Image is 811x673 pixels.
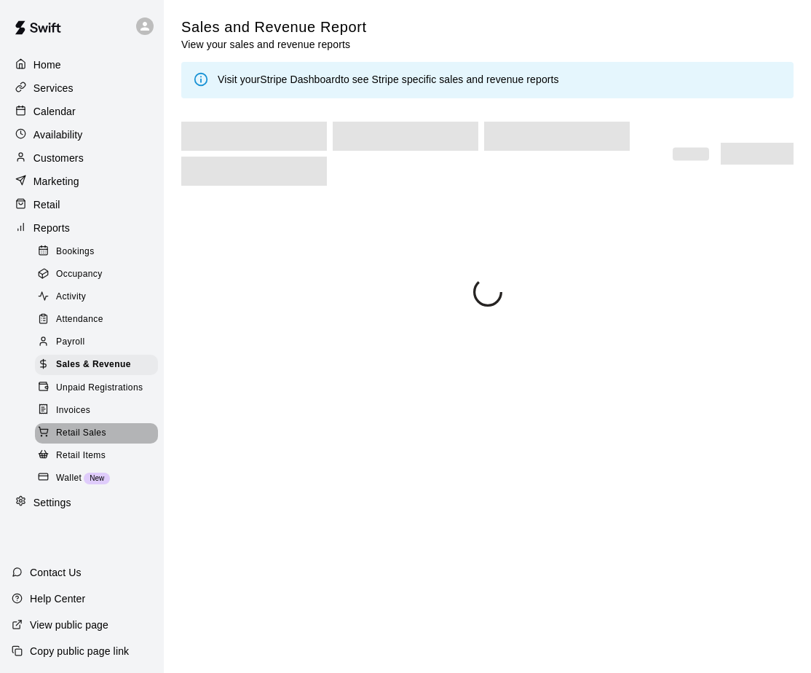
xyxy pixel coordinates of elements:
div: Occupancy [35,264,158,285]
a: Bookings [35,240,164,263]
a: Retail Sales [35,422,164,444]
p: View your sales and revenue reports [181,37,367,52]
span: Retail Items [56,449,106,463]
a: Marketing [12,170,152,192]
p: Contact Us [30,565,82,580]
a: Reports [12,217,152,239]
div: Attendance [35,310,158,330]
a: Attendance [35,309,164,331]
a: Customers [12,147,152,169]
a: Calendar [12,101,152,122]
div: Unpaid Registrations [35,378,158,398]
a: Stripe Dashboard [260,74,341,85]
div: WalletNew [35,468,158,489]
p: Retail [33,197,60,212]
span: Bookings [56,245,95,259]
div: Retail Sales [35,423,158,444]
p: Availability [33,127,83,142]
span: Sales & Revenue [56,358,131,372]
a: Retail Items [35,444,164,467]
a: Home [12,54,152,76]
p: Reports [33,221,70,235]
div: Retail Items [35,446,158,466]
span: Attendance [56,312,103,327]
span: Activity [56,290,86,304]
span: Retail Sales [56,426,106,441]
a: Occupancy [35,263,164,286]
div: Bookings [35,242,158,262]
a: Payroll [35,331,164,354]
span: Wallet [56,471,82,486]
p: Help Center [30,591,85,606]
a: Availability [12,124,152,146]
div: Activity [35,287,158,307]
p: Calendar [33,104,76,119]
p: Home [33,58,61,72]
p: Marketing [33,174,79,189]
p: Customers [33,151,84,165]
a: Settings [12,492,152,513]
p: View public page [30,618,108,632]
div: Invoices [35,401,158,421]
span: Invoices [56,404,90,418]
div: Visit your to see Stripe specific sales and revenue reports [218,72,559,88]
span: Unpaid Registrations [56,381,143,395]
p: Copy public page link [30,644,129,658]
div: Sales & Revenue [35,355,158,375]
p: Settings [33,495,71,510]
a: Invoices [35,399,164,422]
a: Retail [12,194,152,216]
h5: Sales and Revenue Report [181,17,367,37]
div: Payroll [35,332,158,353]
a: Unpaid Registrations [35,377,164,399]
a: WalletNew [35,467,164,489]
a: Sales & Revenue [35,354,164,377]
p: Services [33,81,74,95]
span: Payroll [56,335,84,350]
a: Activity [35,286,164,309]
a: Services [12,77,152,99]
span: New [84,474,110,482]
span: Occupancy [56,267,103,282]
